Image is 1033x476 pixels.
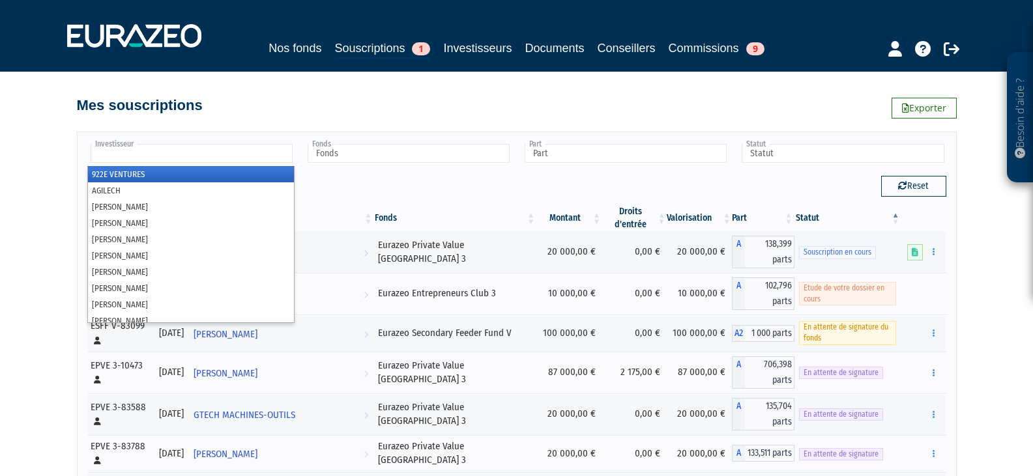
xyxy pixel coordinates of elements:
div: Eurazeo Private Value [GEOGRAPHIC_DATA] 3 [378,400,532,428]
span: [PERSON_NAME] [194,442,257,466]
td: 87 000,00 € [667,352,732,393]
img: 1732889491-logotype_eurazeo_blanc_rvb.png [67,24,201,48]
span: [PERSON_NAME] [194,322,257,346]
a: Exporter [892,98,957,119]
h4: Mes souscriptions [77,98,203,113]
a: Documents [525,39,585,57]
span: En attente de signature [799,448,883,460]
li: [PERSON_NAME] [88,280,294,296]
div: ESFF V-83099 [91,319,151,347]
li: [PERSON_NAME] [88,215,294,231]
div: A - Eurazeo Private Value Europe 3 [732,445,794,462]
a: [PERSON_NAME] [188,359,373,385]
th: Statut : activer pour trier la colonne par ordre d&eacute;croissant [794,205,901,231]
span: 706,398 parts [745,356,794,389]
th: Valorisation: activer pour trier la colonne par ordre croissant [667,205,732,231]
a: Conseillers [598,39,656,57]
li: [PERSON_NAME] [88,199,294,215]
div: [DATE] [159,365,184,379]
a: Nos fonds [269,39,321,57]
td: 20 000,00 € [667,393,732,435]
i: [Français] Personne physique [94,417,101,425]
td: 10 000,00 € [667,273,732,315]
span: 1 [412,42,430,55]
span: 138,399 parts [745,236,794,268]
div: Eurazeo Private Value [GEOGRAPHIC_DATA] 3 [378,359,532,387]
a: Commissions9 [669,39,764,57]
span: En attente de signature [799,367,883,379]
div: Eurazeo Entrepreneurs Club 3 [378,287,532,300]
span: A [732,445,745,462]
span: Souscription en cours [799,246,876,259]
div: A - Eurazeo Private Value Europe 3 [732,236,794,268]
li: [PERSON_NAME] [88,296,294,313]
td: 20 000,00 € [536,231,602,273]
span: [PERSON_NAME] [194,361,257,385]
p: Besoin d'aide ? [1013,59,1028,176]
div: [DATE] [159,326,184,340]
td: 0,00 € [602,273,667,315]
span: 1 000 parts [745,325,794,342]
div: A - Eurazeo Entrepreneurs Club 3 [732,277,794,310]
i: Voir l'investisseur [364,322,368,346]
div: EPVE 3-83588 [91,400,151,428]
th: Fonds: activer pour trier la colonne par ordre croissant [373,205,536,231]
a: Investisseurs [443,39,512,57]
span: En attente de signature du fonds [799,321,897,344]
i: [Français] Personne physique [94,337,101,344]
td: 0,00 € [602,231,667,273]
li: AGILECH [88,182,294,199]
td: 20 000,00 € [536,435,602,472]
a: [PERSON_NAME] [188,320,373,346]
li: [PERSON_NAME] [88,231,294,247]
span: A [732,277,745,310]
a: [PERSON_NAME] [188,440,373,466]
th: Part: activer pour trier la colonne par ordre croissant [732,205,794,231]
td: 20 000,00 € [536,393,602,435]
th: Droits d'entrée: activer pour trier la colonne par ordre croissant [602,205,667,231]
i: Voir l'investisseur [364,283,368,307]
td: 10 000,00 € [536,273,602,315]
span: GTECH MACHINES-OUTILS [194,403,295,427]
div: Eurazeo Secondary Feeder Fund V [378,326,532,340]
td: 100 000,00 € [667,315,732,352]
li: [PERSON_NAME] [88,313,294,329]
td: 100 000,00 € [536,315,602,352]
div: A - Eurazeo Private Value Europe 3 [732,356,794,389]
td: 2 175,00 € [602,352,667,393]
div: [DATE] [159,407,184,421]
span: 135,704 parts [745,398,794,430]
span: 133,511 parts [745,445,794,462]
span: 102,796 parts [745,277,794,310]
td: 20 000,00 € [667,231,732,273]
a: Souscriptions1 [334,39,430,59]
th: Montant: activer pour trier la colonne par ordre croissant [536,205,602,231]
td: 0,00 € [602,315,667,352]
i: Voir l'investisseur [364,403,368,427]
li: 922E VENTURES [88,166,294,182]
li: [PERSON_NAME] [88,264,294,280]
i: Voir l'investisseur [364,361,368,385]
span: A [732,356,745,389]
span: En attente de signature [799,408,883,421]
td: 20 000,00 € [667,435,732,472]
div: EPVE 3-83788 [91,440,151,468]
div: [DATE] [159,447,184,460]
a: GTECH MACHINES-OUTILS [188,401,373,427]
i: Voir l'investisseur [364,241,368,265]
span: Etude de votre dossier en cours [799,282,897,305]
div: EPVE 3-10473 [91,359,151,387]
div: A - Eurazeo Private Value Europe 3 [732,398,794,430]
div: A2 - Eurazeo Secondary Feeder Fund V [732,325,794,342]
div: Eurazeo Private Value [GEOGRAPHIC_DATA] 3 [378,440,532,468]
button: Reset [881,176,946,197]
td: 0,00 € [602,393,667,435]
span: A [732,236,745,268]
div: Eurazeo Private Value [GEOGRAPHIC_DATA] 3 [378,238,532,266]
span: 9 [746,42,764,55]
i: Voir l'investisseur [364,442,368,466]
li: [PERSON_NAME] [88,247,294,264]
span: A2 [732,325,745,342]
i: [Français] Personne physique [94,376,101,384]
i: [Français] Personne physique [94,456,101,464]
